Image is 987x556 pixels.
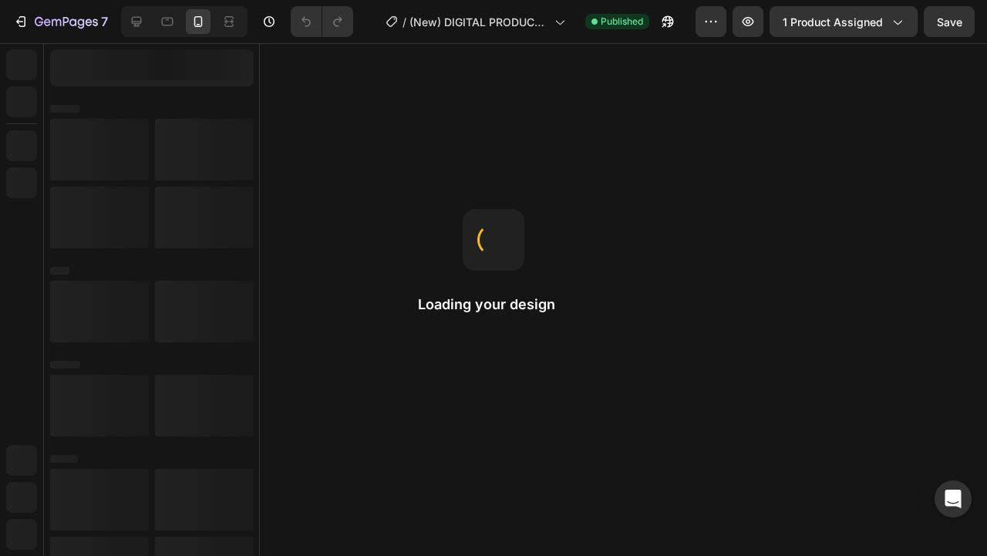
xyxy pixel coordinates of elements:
span: 1 product assigned [783,14,883,30]
span: Save [937,15,962,29]
button: Save [924,6,975,37]
div: Undo/Redo [291,6,353,37]
span: (New) DIGITAL PRODUCT SALES PAGE TEMPLATE | [PERSON_NAME] Planes [409,14,548,30]
h2: Loading your design [418,295,569,314]
button: 1 product assigned [770,6,918,37]
div: Open Intercom Messenger [935,480,972,517]
button: 7 [6,6,115,37]
span: Published [601,15,643,29]
p: 7 [101,12,108,31]
span: / [403,14,406,30]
